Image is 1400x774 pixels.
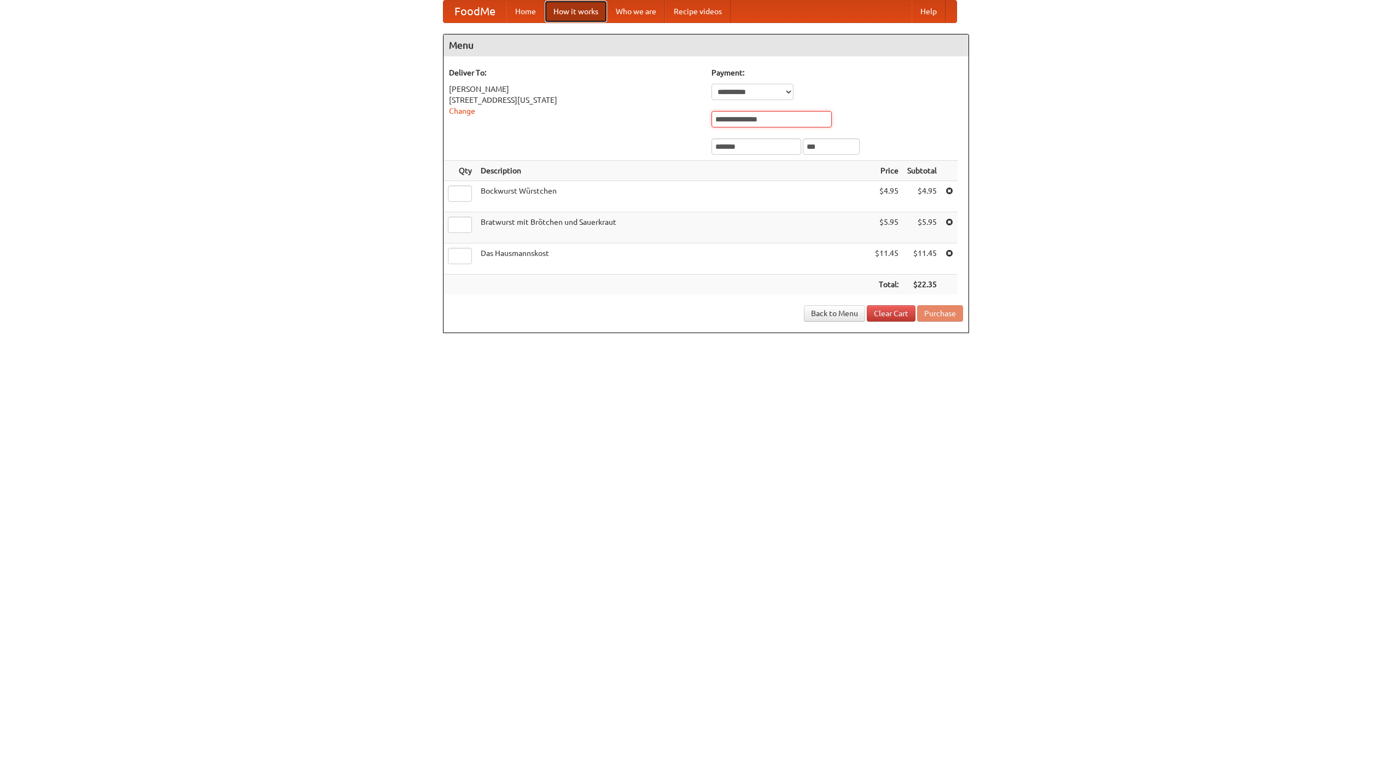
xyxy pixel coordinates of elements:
[871,212,903,243] td: $5.95
[449,95,701,106] div: [STREET_ADDRESS][US_STATE]
[444,161,476,181] th: Qty
[476,212,871,243] td: Bratwurst mit Brötchen und Sauerkraut
[804,305,865,322] a: Back to Menu
[903,161,941,181] th: Subtotal
[449,84,701,95] div: [PERSON_NAME]
[867,305,915,322] a: Clear Cart
[444,34,969,56] h4: Menu
[506,1,545,22] a: Home
[871,275,903,295] th: Total:
[476,161,871,181] th: Description
[903,243,941,275] td: $11.45
[871,181,903,212] td: $4.95
[903,275,941,295] th: $22.35
[903,212,941,243] td: $5.95
[449,107,475,115] a: Change
[917,305,963,322] button: Purchase
[444,1,506,22] a: FoodMe
[545,1,607,22] a: How it works
[665,1,731,22] a: Recipe videos
[871,243,903,275] td: $11.45
[449,67,701,78] h5: Deliver To:
[476,181,871,212] td: Bockwurst Würstchen
[912,1,946,22] a: Help
[607,1,665,22] a: Who we are
[903,181,941,212] td: $4.95
[711,67,963,78] h5: Payment:
[476,243,871,275] td: Das Hausmannskost
[871,161,903,181] th: Price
